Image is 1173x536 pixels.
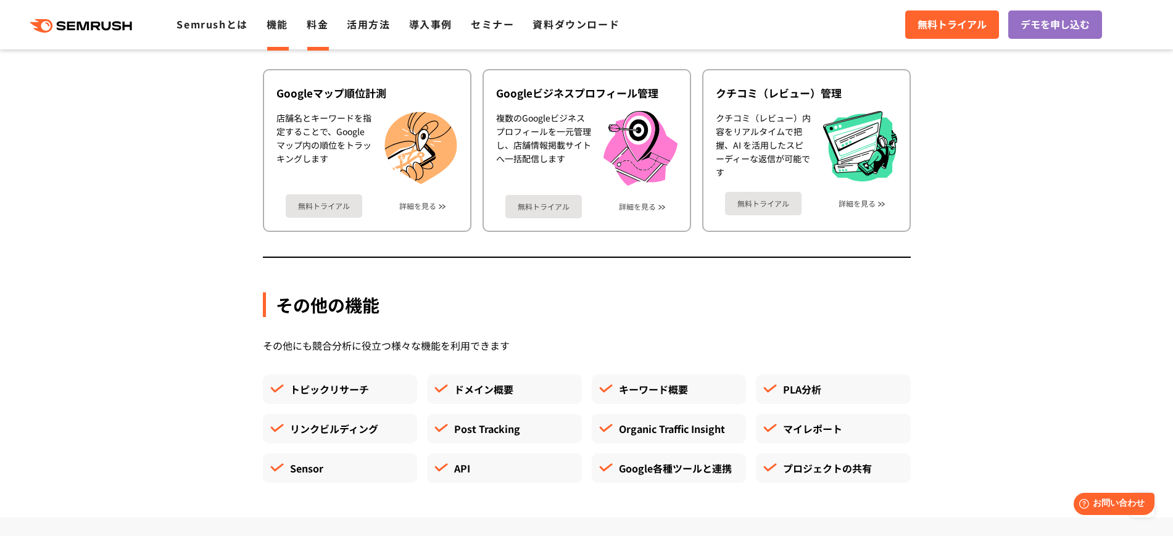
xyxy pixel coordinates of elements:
div: Post Tracking [427,414,582,443]
a: 無料トライアル [725,192,802,215]
div: プロジェクトの共有 [756,453,911,483]
div: ドメイン概要 [427,374,582,404]
div: PLA分析 [756,374,911,404]
div: リンクビルディング [263,414,418,443]
div: Organic Traffic Insight [592,414,747,443]
a: デモを申し込む [1008,10,1102,39]
iframe: Help widget launcher [1063,488,1159,522]
div: Googleビジネスプロフィール管理 [496,86,678,101]
div: クチコミ（レビュー）管理 [716,86,897,101]
a: 詳細を見る [399,202,436,210]
div: API [427,453,582,483]
span: デモを申し込む [1021,17,1090,33]
span: 無料トライアル [918,17,987,33]
div: Sensor [263,453,418,483]
img: Googleビジネスプロフィール管理 [603,111,678,186]
div: マイレポート [756,414,911,443]
a: 詳細を見る [619,202,656,211]
a: 無料トライアル [505,195,582,218]
img: クチコミ（レビュー）管理 [823,111,897,183]
div: 店舗名とキーワードを指定することで、Googleマップ内の順位をトラッキングします [276,111,371,185]
div: その他の機能 [263,292,911,317]
div: キーワード概要 [592,374,747,404]
a: 資料ダウンロード [533,17,620,31]
a: 詳細を見る [839,199,876,208]
div: クチコミ（レビュー）内容をリアルタイムで把握、AI を活用したスピーディーな返信が可能です [716,111,811,183]
div: その他にも競合分析に役立つ様々な機能を利用できます [263,337,911,355]
div: 複数のGoogleビジネスプロフィールを一元管理し、店舗情報掲載サイトへ一括配信します [496,111,591,186]
div: トピックリサーチ [263,374,418,404]
div: Googleマップ順位計測 [276,86,458,101]
img: Googleマップ順位計測 [384,111,458,185]
div: Google各種ツールと連携 [592,453,747,483]
a: 料金 [307,17,328,31]
a: Semrushとは [176,17,247,31]
a: 活用方法 [347,17,390,31]
a: 無料トライアル [286,194,362,218]
a: セミナー [471,17,514,31]
a: 無料トライアル [905,10,999,39]
a: 機能 [267,17,288,31]
a: 導入事例 [409,17,452,31]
